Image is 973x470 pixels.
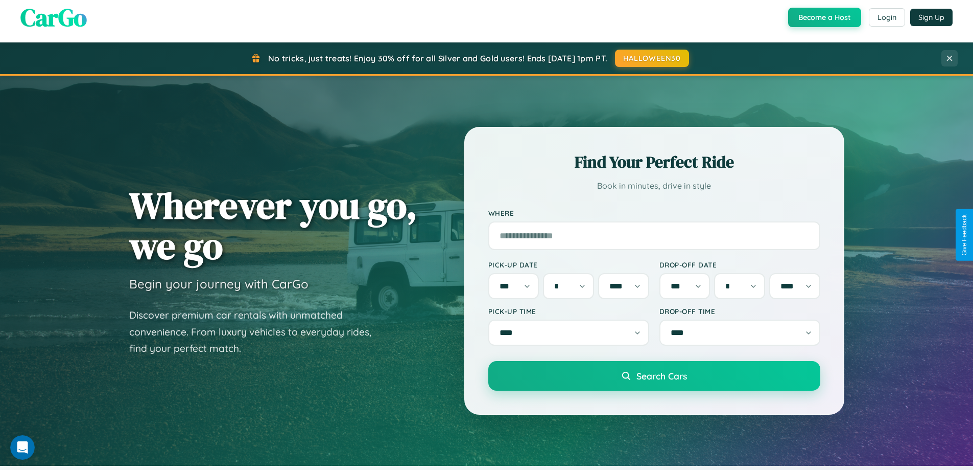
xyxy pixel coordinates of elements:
button: Sign Up [910,9,953,26]
span: No tricks, just treats! Enjoy 30% off for all Silver and Gold users! Ends [DATE] 1pm PT. [268,53,607,63]
h2: Find Your Perfect Ride [488,151,820,173]
button: Login [869,8,905,27]
button: Become a Host [788,8,861,27]
p: Book in minutes, drive in style [488,178,820,193]
label: Pick-up Date [488,260,649,269]
button: Search Cars [488,361,820,391]
h3: Begin your journey with CarGo [129,276,308,292]
label: Drop-off Date [659,260,820,269]
label: Where [488,209,820,217]
iframe: Intercom live chat [10,435,35,460]
label: Drop-off Time [659,307,820,316]
button: HALLOWEEN30 [615,50,689,67]
span: CarGo [20,1,87,34]
h1: Wherever you go, we go [129,185,417,266]
p: Discover premium car rentals with unmatched convenience. From luxury vehicles to everyday rides, ... [129,307,385,357]
span: Search Cars [636,370,687,382]
div: Give Feedback [961,214,968,256]
label: Pick-up Time [488,307,649,316]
